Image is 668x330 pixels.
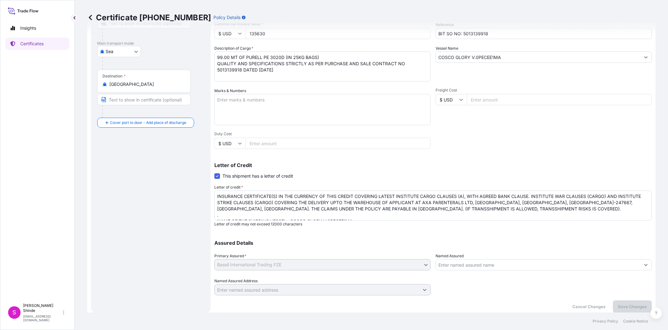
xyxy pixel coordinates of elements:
[246,138,431,149] input: Enter amount
[419,284,430,295] button: Show suggestions
[97,118,194,128] button: Cover port to door - Add place of discharge
[436,52,640,63] input: Type to search vessel name or IMO
[436,88,652,93] span: Freight Cost
[436,259,640,270] input: Assured Name
[12,309,16,316] span: S
[436,45,458,52] label: Vessel Name
[217,262,281,268] span: Basell International Trading FZE
[23,303,62,313] p: [PERSON_NAME] Shinde
[214,278,258,284] label: Named Assured Address
[214,163,652,168] p: Letter of Credit
[5,37,69,50] a: Certificates
[110,120,186,126] span: Cover port to door - Add place of discharge
[467,94,652,105] input: Enter amount
[567,300,610,313] button: Cancel Changes
[5,22,69,34] a: Insights
[640,52,651,63] button: Show suggestions
[103,74,126,79] div: Destination
[97,46,141,57] button: Select transport
[214,190,652,220] textarea: INSURANCE CERTIFICATE(S) IN THE CURRENCY OF THIS CREDIT COVERING LATEST INSTITUTE CARGO CLAUSES (...
[87,12,211,22] p: Certificate [PHONE_NUMBER]
[214,131,431,136] span: Duty Cost
[214,184,243,190] label: Letter of credit
[106,48,113,55] span: Sea
[640,259,651,270] button: Show suggestions
[109,81,183,87] input: Destination
[214,253,246,259] span: Primary Assured
[572,303,605,310] p: Cancel Changes
[214,240,652,245] p: Assured Details
[214,88,246,94] label: Marks & Numbers
[593,319,618,324] a: Privacy Policy
[618,303,647,310] p: Save Changes
[97,41,204,46] p: Main transport mode
[213,14,241,21] p: Policy Details
[20,25,36,31] p: Insights
[23,314,62,322] p: [EMAIL_ADDRESS][DOMAIN_NAME]
[214,259,431,270] button: Basell International Trading FZE
[20,41,44,47] p: Certificates
[215,284,419,295] input: Named Assured Address
[436,253,464,259] label: Named Assured
[214,45,253,52] label: Description of Cargo
[214,222,652,227] p: Letter of credit may not exceed 12000 characters
[613,300,652,313] button: Save Changes
[222,173,293,179] span: This shipment has a letter of credit
[97,94,191,105] input: Text to appear on certificate
[623,319,648,324] a: Cookie Notice
[214,52,431,81] textarea: 99.00 MT OF PURELL PE 3020D (IN 25KG BAGS) QUALITY AND SPECIFICATIONS STRICTLY AS PER PURCHASE AN...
